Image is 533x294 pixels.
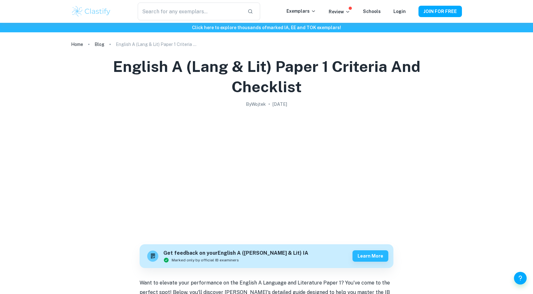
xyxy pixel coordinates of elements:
h6: Click here to explore thousands of marked IA, EE and TOK exemplars ! [1,24,532,31]
a: Schools [363,9,381,14]
h1: English A (Lang & Lit) Paper 1 Criteria and Checklist [79,56,454,97]
p: • [268,101,270,108]
a: Login [393,9,406,14]
h6: Get feedback on your English A ([PERSON_NAME] & Lit) IA [163,249,308,257]
p: Review [329,8,350,15]
h2: [DATE] [273,101,287,108]
a: Blog [95,40,104,49]
a: Home [71,40,83,49]
img: English A (Lang & Lit) Paper 1 Criteria and Checklist cover image [140,110,393,237]
button: Learn more [352,250,388,262]
img: Clastify logo [71,5,111,18]
button: Help and Feedback [514,272,527,284]
p: English A (Lang & Lit) Paper 1 Criteria and Checklist [116,41,198,48]
p: Exemplars [286,8,316,15]
span: Marked only by official IB examiners [172,257,239,263]
a: Get feedback on yourEnglish A ([PERSON_NAME] & Lit) IAMarked only by official IB examinersLearn more [140,244,393,268]
button: JOIN FOR FREE [418,6,462,17]
h2: By Wojtek [246,101,266,108]
input: Search for any exemplars... [138,3,242,20]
